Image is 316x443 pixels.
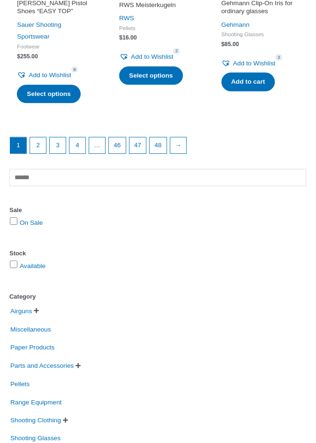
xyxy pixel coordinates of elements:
nav: Product Pagination [9,137,307,159]
span: 3 [276,54,282,60]
a: Add to Wishlist [119,51,173,63]
bdi: 16.00 [119,34,137,41]
bdi: 255.00 [17,53,38,60]
a: Add to Wishlist [222,57,276,69]
a: Page 3 [50,137,66,153]
a: RWS Meisterkugeln [119,1,197,13]
a: Add to cart: “Gehmann Clip-On Iris for ordinary glasses” [222,72,275,91]
div: Stock [9,247,307,260]
a: Page 4 [69,137,85,153]
span: Pellets [119,24,197,32]
a: Page 46 [109,137,126,153]
input: On Sale [10,217,17,225]
span: Paper Products [9,340,55,355]
a: Select options for “SAUER Pistol Shoes "EASY TOP"” [17,85,80,103]
a: → [170,137,186,153]
a: Add to Wishlist [17,69,71,81]
span: $ [119,34,123,41]
a: RWS [119,15,134,22]
span: Airguns [9,304,33,318]
span: Shooting Clothing [9,413,62,427]
span: Add to Wishlist [233,60,276,67]
a: Pellets [9,380,31,387]
a: Page 48 [150,137,167,153]
a: Sauer Shooting Sportswear [17,21,61,40]
span: $ [17,53,20,60]
span: Page 1 [10,137,26,153]
a: Shooting Glasses [9,435,62,442]
span: Shooting Glasses [222,31,299,38]
div: Sale [9,204,307,216]
h2: RWS Meisterkugeln [119,1,197,9]
span: 8 [71,66,78,72]
a: On Sale [20,219,43,226]
a: Page 2 [30,137,46,153]
div: Category [9,291,307,303]
a: Miscellaneous [9,325,52,332]
span:  [63,417,68,423]
a: Gehmann [222,21,250,28]
span: Pellets [9,377,31,391]
span: Parts and Accessories [9,358,75,373]
span: Range Equipment [9,395,62,410]
bdi: 85.00 [222,41,239,47]
a: Parts and Accessories [9,362,75,369]
a: Range Equipment [9,398,62,405]
span: Miscellaneous [9,322,52,337]
a: Select options for “RWS Meisterkugeln” [119,66,183,85]
span: … [89,137,105,153]
span:  [76,363,81,369]
a: Page 47 [130,137,146,153]
a: Available [20,262,46,269]
span: Footwear [17,43,94,50]
input: Available [10,261,17,268]
span:  [34,308,39,314]
span: Add to Wishlist [29,71,71,79]
a: Shooting Clothing [9,417,62,424]
span: $ [222,41,225,47]
span: 2 [173,48,180,54]
span: Add to Wishlist [131,53,173,60]
a: Airguns [9,307,33,314]
a: Paper Products [9,344,55,351]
